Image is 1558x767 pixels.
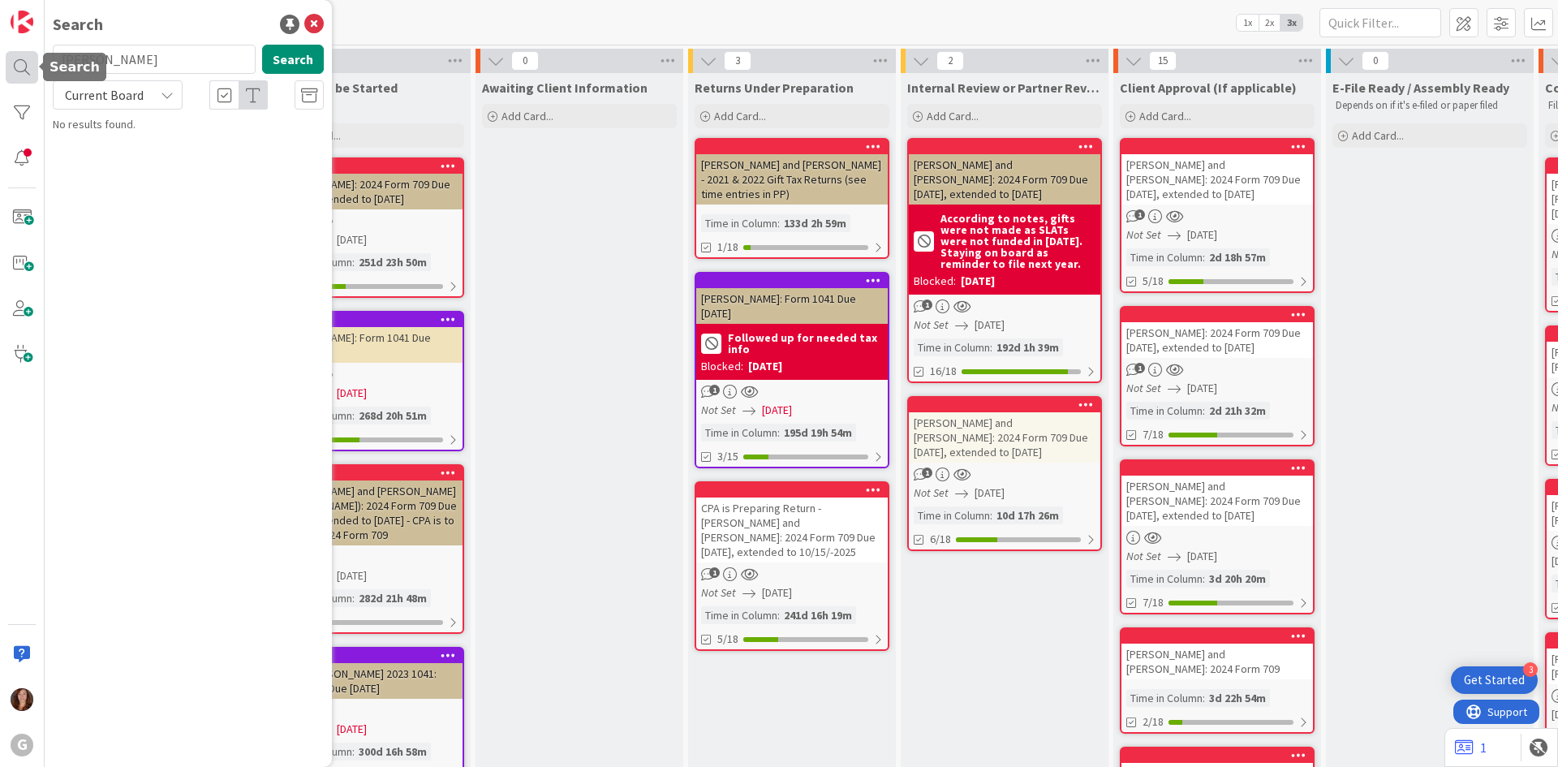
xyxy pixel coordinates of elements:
[701,358,743,375] div: Blocked:
[1121,644,1313,679] div: [PERSON_NAME] and [PERSON_NAME]: 2024 Form 709
[34,2,74,22] span: Support
[914,485,949,500] i: Not Set
[695,80,854,96] span: Returns Under Preparation
[1187,226,1217,243] span: [DATE]
[337,721,367,738] span: [DATE]
[269,80,398,96] span: Returns to be Started
[1143,426,1164,443] span: 7/18
[1336,99,1524,112] p: Depends on if it's e-filed or paper filed
[717,448,738,465] span: 3/15
[777,424,780,442] span: :
[337,385,367,402] span: [DATE]
[1126,402,1203,420] div: Time in Column
[53,12,103,37] div: Search
[717,239,738,256] span: 1/18
[1332,80,1509,96] span: E-File Ready / Assembly Ready
[337,567,367,584] span: [DATE]
[975,317,1005,334] span: [DATE]
[1143,713,1164,730] span: 2/18
[975,485,1005,502] span: [DATE]
[992,506,1063,524] div: 10d 17h 26m
[1121,322,1313,358] div: [PERSON_NAME]: 2024 Form 709 Due [DATE], extended to [DATE]
[777,214,780,232] span: :
[1121,154,1313,205] div: [PERSON_NAME] and [PERSON_NAME]: 2024 Form 709 Due [DATE], extended to [DATE]
[780,424,856,442] div: 195d 19h 54m
[709,567,720,578] span: 1
[1120,80,1297,96] span: Client Approval (If applicable)
[482,80,648,96] span: Awaiting Client Information
[696,288,888,324] div: [PERSON_NAME]: Form 1041 Due [DATE]
[271,466,463,545] div: [PERSON_NAME] and [PERSON_NAME] ([PERSON_NAME]): 2024 Form 709 Due [DATE], extended to [DATE] - C...
[11,734,33,756] div: G
[1143,594,1164,611] span: 7/18
[961,273,995,290] div: [DATE]
[909,140,1100,205] div: [PERSON_NAME] and [PERSON_NAME]: 2024 Form 709 Due [DATE], extended to [DATE]
[1121,308,1313,358] div: [PERSON_NAME]: 2024 Form 709 Due [DATE], extended to [DATE]
[780,606,856,624] div: 241d 16h 19m
[271,174,463,209] div: [PERSON_NAME]: 2024 Form 709 Due [DATE], extended to [DATE]
[1319,8,1441,37] input: Quick Filter...
[1280,15,1302,31] span: 3x
[11,688,33,711] img: CA
[1121,140,1313,205] div: [PERSON_NAME] and [PERSON_NAME]: 2024 Form 709 Due [DATE], extended to [DATE]
[65,87,144,103] span: Current Board
[1259,15,1280,31] span: 2x
[777,606,780,624] span: :
[1126,689,1203,707] div: Time in Column
[780,214,850,232] div: 133d 2h 59m
[936,51,964,71] span: 2
[762,584,792,601] span: [DATE]
[53,116,324,133] div: No results found.
[914,506,990,524] div: Time in Column
[930,363,957,380] span: 16/18
[262,45,324,74] button: Search
[922,468,932,478] span: 1
[940,213,1095,269] b: According to notes, gifts were not made as SLATs were not funded in [DATE]. Staying on board as r...
[355,407,431,424] div: 268d 20h 51m
[696,483,888,562] div: CPA is Preparing Return - [PERSON_NAME] and [PERSON_NAME]: 2024 Form 709 Due [DATE], extended to ...
[709,385,720,395] span: 1
[1362,51,1389,71] span: 0
[355,589,431,607] div: 282d 21h 48m
[1203,402,1205,420] span: :
[696,154,888,205] div: [PERSON_NAME] and [PERSON_NAME] - 2021 & 2022 Gift Tax Returns (see time entries in PP)
[1143,273,1164,290] span: 5/18
[696,498,888,562] div: CPA is Preparing Return - [PERSON_NAME] and [PERSON_NAME]: 2024 Form 709 Due [DATE], extended to ...
[1126,549,1161,563] i: Not Set
[748,358,782,375] div: [DATE]
[501,109,553,123] span: Add Card...
[352,589,355,607] span: :
[909,412,1100,463] div: [PERSON_NAME] and [PERSON_NAME]: 2024 Form 709 Due [DATE], extended to [DATE]
[990,338,992,356] span: :
[1126,248,1203,266] div: Time in Column
[907,80,1102,96] span: Internal Review or Partner Review
[1121,476,1313,526] div: [PERSON_NAME] and [PERSON_NAME]: 2024 Form 709 Due [DATE], extended to [DATE]
[352,253,355,271] span: :
[271,312,463,363] div: [PERSON_NAME]: Form 1041 Due [DATE]
[914,338,990,356] div: Time in Column
[922,299,932,310] span: 1
[271,663,463,699] div: Field, [PERSON_NAME] 2023 1041: Form 1041 Due [DATE]
[728,332,883,355] b: Followed up for needed tax info
[930,531,951,548] span: 6/18
[337,231,367,248] span: [DATE]
[352,407,355,424] span: :
[990,506,992,524] span: :
[701,606,777,624] div: Time in Column
[352,743,355,761] span: :
[1139,109,1191,123] span: Add Card...
[271,649,463,699] div: Field, [PERSON_NAME] 2023 1041: Form 1041 Due [DATE]
[1134,209,1145,220] span: 1
[1203,248,1205,266] span: :
[1149,51,1177,71] span: 15
[49,59,100,75] h5: Search
[271,159,463,209] div: [PERSON_NAME]: 2024 Form 709 Due [DATE], extended to [DATE]
[1121,461,1313,526] div: [PERSON_NAME] and [PERSON_NAME]: 2024 Form 709 Due [DATE], extended to [DATE]
[717,631,738,648] span: 5/18
[1205,570,1270,588] div: 3d 20h 20m
[271,327,463,363] div: [PERSON_NAME]: Form 1041 Due [DATE]
[511,51,539,71] span: 0
[914,273,956,290] div: Blocked:
[927,109,979,123] span: Add Card...
[1451,666,1538,694] div: Open Get Started checklist, remaining modules: 3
